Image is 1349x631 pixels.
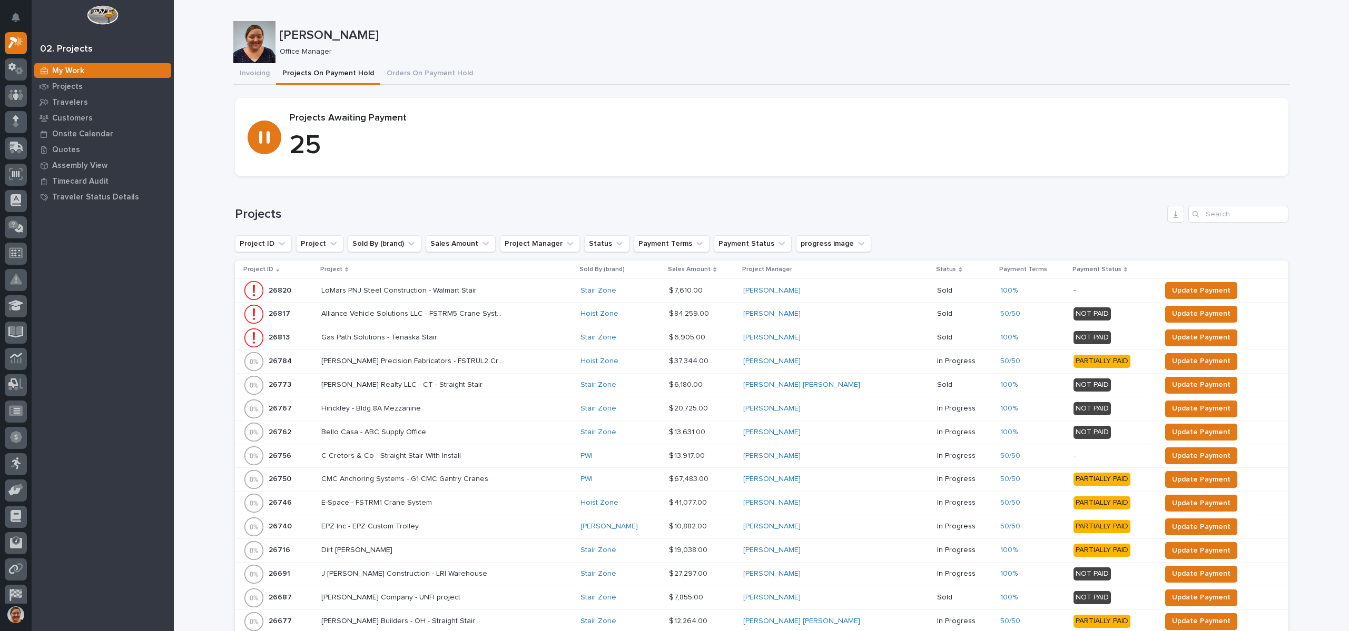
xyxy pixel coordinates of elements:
[235,562,1288,586] tr: 2669126691 J [PERSON_NAME] Construction - LRI WarehouseJ [PERSON_NAME] Construction - LRI Warehou...
[235,444,1288,467] tr: 2675626756 C Cretors & Co - Straight Stair With InstallC Cretors & Co - Straight Stair With Insta...
[52,82,83,92] p: Projects
[1165,329,1237,346] button: Update Payment
[500,235,580,252] button: Project Manager
[1172,355,1230,367] span: Update Payment
[290,130,1276,162] p: 25
[235,467,1288,491] tr: 2675026750 CMC Anchoring Systems - G1 CMC Gantry CranesCMC Anchoring Systems - G1 CMC Gantry Cran...
[269,473,293,484] p: 26750
[580,617,616,626] a: Stair Zone
[1172,449,1230,462] span: Update Payment
[714,235,792,252] button: Payment Status
[1074,567,1111,580] div: NOT PAID
[937,593,992,602] p: Sold
[321,284,479,295] p: LoMars PNJ Steel Construction - Walmart Stair
[269,307,292,318] p: 26817
[1165,542,1237,559] button: Update Payment
[1074,473,1130,486] div: PARTIALLY PAID
[235,279,1288,302] tr: 2682026820 LoMars PNJ Steel Construction - Walmart StairLoMars PNJ Steel Construction - Walmart S...
[1072,264,1121,275] p: Payment Status
[235,235,292,252] button: Project ID
[32,63,174,78] a: My Work
[743,522,801,531] a: [PERSON_NAME]
[937,546,992,555] p: In Progress
[1172,307,1230,320] span: Update Payment
[1000,475,1020,484] a: 50/50
[1165,306,1237,323] button: Update Payment
[580,522,638,531] a: [PERSON_NAME]
[1165,447,1237,464] button: Update Payment
[580,475,593,484] a: PWI
[1165,282,1237,299] button: Update Payment
[1074,355,1130,368] div: PARTIALLY PAID
[580,569,616,578] a: Stair Zone
[32,189,174,205] a: Traveler Status Details
[937,522,992,531] p: In Progress
[580,357,618,366] a: Hoist Zone
[233,63,276,85] button: Invoicing
[1165,424,1237,440] button: Update Payment
[1165,495,1237,512] button: Update Payment
[235,302,1288,326] tr: 2681726817 Alliance Vehicle Solutions LLC - FSTRM5 Crane SystemAlliance Vehicle Solutions LLC - F...
[269,402,294,413] p: 26767
[1172,402,1230,415] span: Update Payment
[580,404,616,413] a: Stair Zone
[1172,473,1230,486] span: Update Payment
[743,286,801,295] a: [PERSON_NAME]
[1074,591,1111,604] div: NOT PAID
[32,157,174,173] a: Assembly View
[321,567,489,578] p: J [PERSON_NAME] Construction - LRI Warehouse
[321,473,490,484] p: CMC Anchoring Systems - G1 CMC Gantry Cranes
[669,544,710,555] p: $ 19,038.00
[32,78,174,94] a: Projects
[743,452,801,460] a: [PERSON_NAME]
[1172,520,1230,533] span: Update Payment
[669,331,707,342] p: $ 6,905.00
[1172,331,1230,344] span: Update Payment
[936,264,956,275] p: Status
[380,63,479,85] button: Orders On Payment Hold
[669,591,705,602] p: $ 7,855.00
[937,309,992,318] p: Sold
[1000,309,1020,318] a: 50/50
[937,452,992,460] p: In Progress
[580,546,616,555] a: Stair Zone
[580,498,618,507] a: Hoist Zone
[1165,589,1237,606] button: Update Payment
[40,44,93,55] div: 02. Projects
[1000,546,1018,555] a: 100%
[52,145,80,155] p: Quotes
[321,402,423,413] p: Hinckley - Bldg 8A Mezzanine
[1165,400,1237,417] button: Update Payment
[321,615,477,626] p: [PERSON_NAME] Builders - OH - Straight Stair
[937,357,992,366] p: In Progress
[52,177,109,186] p: Timecard Audit
[1172,497,1230,509] span: Update Payment
[580,309,618,318] a: Hoist Zone
[580,593,616,602] a: Stair Zone
[743,617,860,626] a: [PERSON_NAME] [PERSON_NAME]
[269,615,294,626] p: 26677
[290,113,1276,124] p: Projects Awaiting Payment
[669,449,707,460] p: $ 13,917.00
[1165,613,1237,630] button: Update Payment
[32,173,174,189] a: Timecard Audit
[5,6,27,28] button: Notifications
[937,404,992,413] p: In Progress
[634,235,710,252] button: Payment Terms
[669,567,710,578] p: $ 27,297.00
[269,449,293,460] p: 26756
[348,235,421,252] button: Sold By (brand)
[269,355,294,366] p: 26784
[269,520,294,531] p: 26740
[1172,378,1230,391] span: Update Payment
[321,449,463,460] p: C Cretors & Co - Straight Stair With Install
[743,593,801,602] a: [PERSON_NAME]
[669,615,710,626] p: $ 12,264.00
[1000,593,1018,602] a: 100%
[743,428,801,437] a: [PERSON_NAME]
[1074,307,1111,320] div: NOT PAID
[937,333,992,342] p: Sold
[669,520,709,531] p: $ 10,882.00
[280,28,1285,43] p: [PERSON_NAME]
[32,126,174,142] a: Onsite Calendar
